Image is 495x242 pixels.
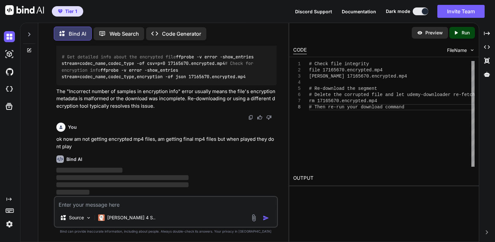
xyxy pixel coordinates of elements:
[293,104,301,110] div: 8
[293,98,301,104] div: 7
[417,30,423,36] img: preview
[98,214,105,221] img: Claude 4 Sonnet
[295,9,332,14] span: Discord Support
[56,88,277,110] p: The "Incorrect number of samples in encryption info" error usually means the file's encryption me...
[56,182,189,187] span: ‌
[293,73,301,79] div: 3
[58,9,63,13] img: premium
[66,156,82,163] h6: Bind AI
[293,46,307,54] div: CODE
[447,47,467,54] span: FileName
[52,6,83,17] button: premiumTier 1
[162,30,201,38] p: Code Generator
[54,229,278,234] p: Bind can provide inaccurate information, including about people. Always double-check its answers....
[56,136,277,150] p: ok now am not getting encrypted mp4 files, am getting final mp4 files but when played they dont play
[293,86,301,92] div: 5
[4,66,15,77] img: githubDark
[257,115,262,120] img: like
[469,47,475,53] img: chevron down
[437,5,485,18] button: Invite Team
[462,30,470,36] p: Run
[62,54,176,60] span: # Get detailed info about the encrypted file
[309,67,383,73] span: file 17165670.encrypted.mp4
[69,30,86,38] p: Bind AI
[56,175,189,180] span: ‌
[293,92,301,98] div: 6
[4,49,15,60] img: darkAi-studio
[62,54,256,80] code: ffprobe -v error -show_entries stream=codec_name,codec_type -of csv=p=0 17165670.encrypted.mp4 ff...
[4,219,15,230] img: settings
[293,79,301,86] div: 4
[250,214,258,222] img: attachment
[248,115,253,120] img: copy
[309,98,377,103] span: rm 17165670.encrypted.mp4
[56,168,122,173] span: ‌
[425,30,443,36] p: Preview
[86,215,91,221] img: Pick Models
[295,8,332,15] button: Discord Support
[69,214,84,221] p: Source
[109,30,139,38] p: Web Search
[4,31,15,42] img: darkChat
[4,84,15,95] img: cloudideIcon
[293,67,301,73] div: 2
[293,61,301,67] div: 1
[309,74,407,79] span: [PERSON_NAME] 17165670.encrypted.mp4
[266,115,271,120] img: dislike
[309,104,404,110] span: # Then re-run your download command
[342,8,376,15] button: Documentation
[56,190,89,195] span: ‌
[289,171,478,186] h2: OUTPUT
[107,214,155,221] p: [PERSON_NAME] 4 S..
[5,5,44,15] img: Bind AI
[309,92,445,97] span: # Delete the corrupted file and let udemy-download
[309,61,369,67] span: # Check file integrity
[68,124,77,130] h6: You
[65,8,77,15] span: Tier 1
[342,9,376,14] span: Documentation
[263,215,269,221] img: icon
[445,92,484,97] span: er re-fetch it
[386,8,410,15] span: Dark mode
[309,86,377,91] span: # Re-download the segment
